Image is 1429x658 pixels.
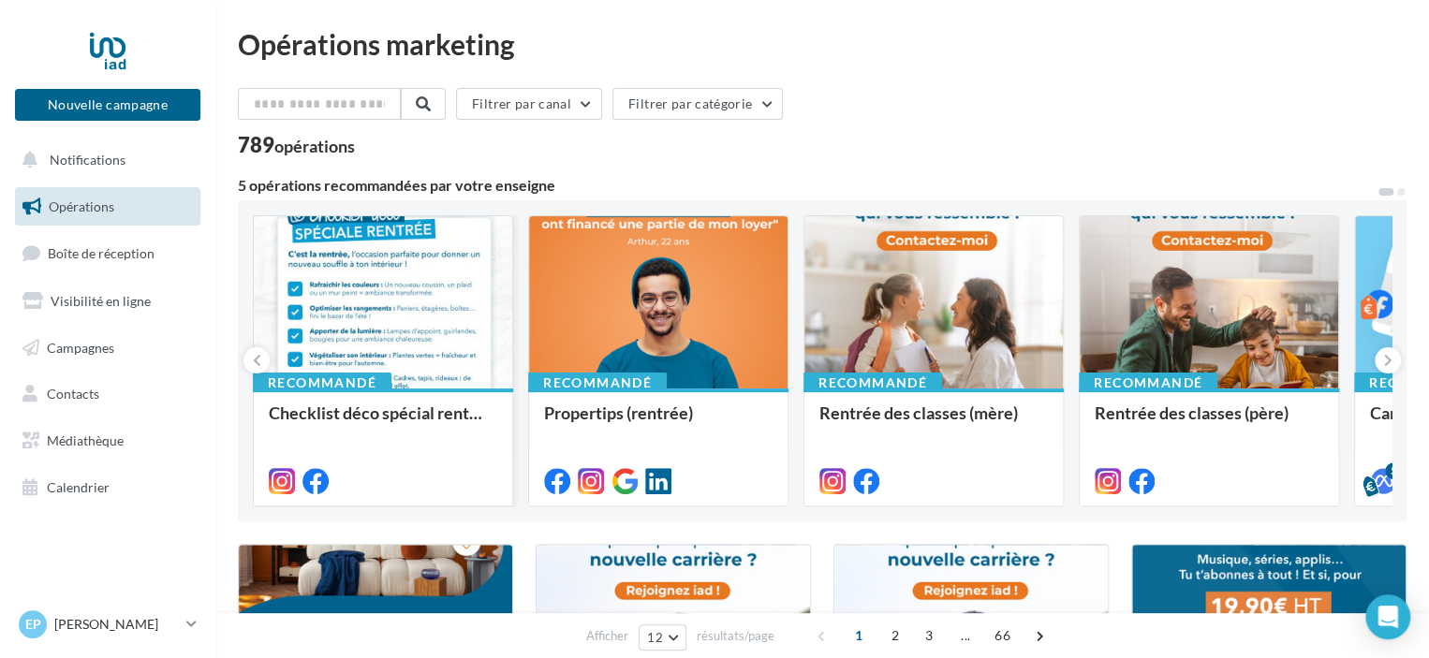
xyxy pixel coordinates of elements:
[238,30,1407,58] div: Opérations marketing
[11,421,204,461] a: Médiathèque
[844,621,874,651] span: 1
[697,627,774,645] span: résultats/page
[639,624,686,651] button: 12
[914,621,944,651] span: 3
[11,140,197,180] button: Notifications
[47,432,124,448] span: Médiathèque
[11,187,204,227] a: Opérations
[11,329,204,368] a: Campagnes
[1365,594,1410,639] div: Open Intercom Messenger
[1095,403,1323,441] div: Rentrée des classes (père)
[47,339,114,355] span: Campagnes
[612,88,783,120] button: Filtrer par catégorie
[586,627,628,645] span: Afficher
[1079,373,1217,393] div: Recommandé
[51,293,151,309] span: Visibilité en ligne
[1385,462,1402,479] div: 5
[950,621,980,651] span: ...
[238,178,1377,193] div: 5 opérations recommandées par votre enseigne
[274,138,355,154] div: opérations
[987,621,1018,651] span: 66
[528,373,667,393] div: Recommandé
[50,152,125,168] span: Notifications
[11,374,204,414] a: Contacts
[11,468,204,507] a: Calendrier
[803,373,942,393] div: Recommandé
[54,615,179,634] p: [PERSON_NAME]
[269,403,497,441] div: Checklist déco spécial rentrée
[456,88,602,120] button: Filtrer par canal
[25,615,41,634] span: EP
[880,621,910,651] span: 2
[647,630,663,645] span: 12
[15,607,200,642] a: EP [PERSON_NAME]
[49,198,114,214] span: Opérations
[47,386,99,402] span: Contacts
[819,403,1048,441] div: Rentrée des classes (mère)
[253,373,391,393] div: Recommandé
[11,233,204,273] a: Boîte de réception
[47,479,110,495] span: Calendrier
[15,89,200,121] button: Nouvelle campagne
[11,282,204,321] a: Visibilité en ligne
[48,245,155,261] span: Boîte de réception
[544,403,773,441] div: Propertips (rentrée)
[238,135,355,155] div: 789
